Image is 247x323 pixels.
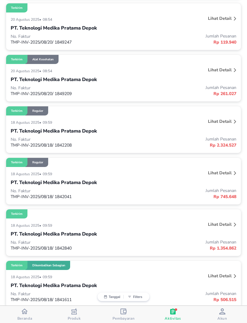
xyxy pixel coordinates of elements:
[11,291,123,297] p: No. Faktur
[11,34,123,39] p: No. Faktur
[208,273,231,279] p: Lihat detail
[11,6,23,10] p: Terkirim
[11,212,23,216] p: Terkirim
[32,109,43,113] p: Reguler
[11,263,23,268] p: Terkirim
[11,109,23,113] p: Terkirim
[11,245,123,251] p: TMP-INV-2025/08/18/ 1842840
[198,306,247,323] button: Akun
[123,136,236,142] p: Jumlah Pesanan
[11,223,43,228] p: 18 Agustus 2025 •
[11,17,43,22] p: 20 Agustus 2025 •
[11,120,43,125] p: 18 Agustus 2025 •
[11,230,97,238] p: PT. Teknologi Medika Pratama Depok
[11,194,123,200] p: TMP-INV-2025/08/18/ 1842041
[208,222,231,227] p: Lihat detail
[32,263,65,268] p: Dikembalikan Sebagian
[123,193,236,200] p: Rp 745.648
[11,39,123,45] p: TMP-INV-2025/08/20/ 1849247
[11,172,43,176] p: 18 Agustus 2025 •
[123,33,236,39] p: Jumlah Pesanan
[11,76,97,83] p: PT. Teknologi Medika Pratama Depok
[11,57,23,62] p: Terkirim
[11,142,123,148] p: TMP-INV-2025/08/18/ 1842208
[11,69,43,73] p: 20 Agustus 2025 •
[113,316,135,321] span: Pembayaran
[123,188,236,193] p: Jumlah Pesanan
[123,291,236,296] p: Jumlah Pesanan
[208,170,231,176] p: Lihat detail
[43,69,54,73] p: 08:54
[11,275,43,279] p: 18 Agustus 2025 •
[123,295,146,299] button: Filters
[43,172,54,176] p: 09:59
[148,306,198,323] button: Aktivitas
[123,39,236,45] p: Rp 119.940
[208,16,231,21] p: Lihat detail
[217,316,227,321] span: Akun
[32,160,43,165] p: Reguler
[68,316,81,321] span: Produk
[11,127,97,135] p: PT. Teknologi Medika Pratama Depok
[49,306,99,323] button: Produk
[208,67,231,73] p: Lihat detail
[123,245,236,251] p: Rp 1.354.862
[43,17,54,22] p: 08:54
[123,91,236,97] p: Rp 261.027
[11,24,97,32] p: PT. Teknologi Medika Pratama Depok
[11,137,123,142] p: No. Faktur
[43,120,54,125] p: 09:59
[11,188,123,194] p: No. Faktur
[17,316,32,321] span: Beranda
[99,306,148,323] button: Pembayaran
[11,160,23,165] p: Terkirim
[11,85,123,91] p: No. Faktur
[32,57,54,62] p: Alat Kesehatan
[43,275,54,279] p: 09:59
[123,85,236,91] p: Jumlah Pesanan
[11,179,97,186] p: PT. Teknologi Medika Pratama Depok
[101,295,123,299] button: Tanggal
[11,91,123,97] p: TMP-INV-2025/08/20/ 1849209
[208,119,231,124] p: Lihat detail
[123,142,236,148] p: Rp 2.324.527
[11,282,97,289] p: PT. Teknologi Medika Pratama Depok
[165,316,181,321] span: Aktivitas
[123,239,236,245] p: Jumlah Pesanan
[11,240,123,245] p: No. Faktur
[43,223,54,228] p: 09:59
